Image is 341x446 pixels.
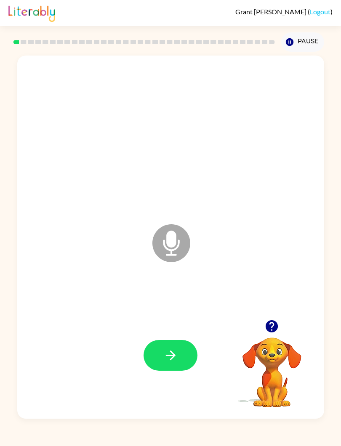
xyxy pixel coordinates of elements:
[310,8,330,16] a: Logout
[281,32,324,52] button: Pause
[235,8,333,16] div: ( )
[230,324,314,409] video: Your browser must support playing .mp4 files to use Literably. Please try using another browser.
[8,3,55,22] img: Literably
[235,8,308,16] span: Grant [PERSON_NAME]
